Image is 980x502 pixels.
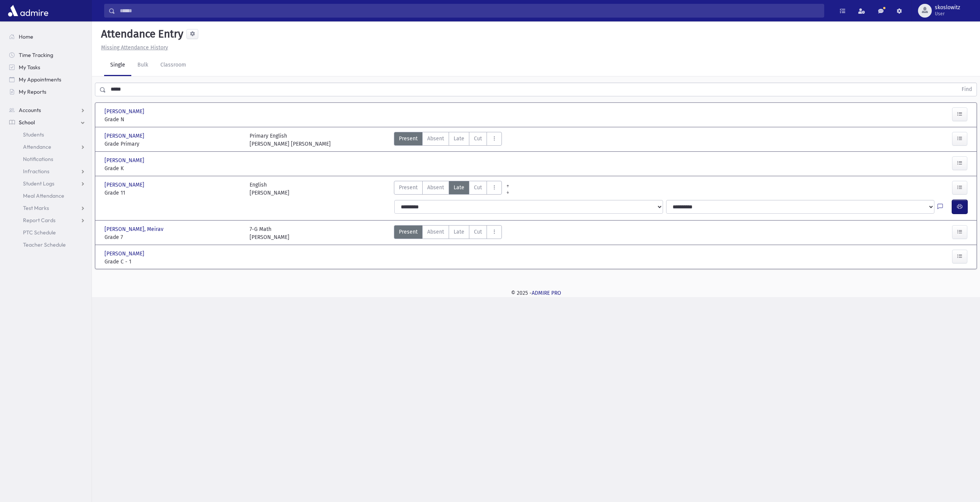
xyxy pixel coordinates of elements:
[3,31,91,43] a: Home
[957,83,977,96] button: Find
[23,180,54,187] span: Student Logs
[105,233,242,241] span: Grade 7
[19,33,33,40] span: Home
[427,228,444,236] span: Absent
[427,184,444,192] span: Absent
[101,44,168,51] u: Missing Attendance History
[394,132,502,148] div: AttTypes
[154,55,192,76] a: Classroom
[23,205,49,211] span: Test Marks
[3,239,91,251] a: Teacher Schedule
[454,135,464,143] span: Late
[105,225,165,233] span: [PERSON_NAME], Meirav
[3,153,91,165] a: Notifications
[399,135,418,143] span: Present
[394,225,502,241] div: AttTypes
[454,184,464,192] span: Late
[23,143,51,150] span: Attendance
[23,229,56,236] span: PTC Schedule
[3,49,91,61] a: Time Tracking
[23,241,66,248] span: Teacher Schedule
[935,11,960,17] span: User
[23,192,64,199] span: Meal Attendance
[115,4,824,18] input: Search
[3,190,91,202] a: Meal Attendance
[394,181,502,197] div: AttTypes
[935,5,960,11] span: skoslowitz
[19,107,41,114] span: Accounts
[105,132,146,140] span: [PERSON_NAME]
[19,88,46,95] span: My Reports
[3,116,91,128] a: School
[3,214,91,226] a: Report Cards
[3,86,91,98] a: My Reports
[19,119,35,126] span: School
[105,181,146,189] span: [PERSON_NAME]
[399,184,418,192] span: Present
[3,177,91,190] a: Student Logs
[399,228,418,236] span: Present
[23,217,56,224] span: Report Cards
[454,228,464,236] span: Late
[104,55,131,76] a: Single
[98,44,168,51] a: Missing Attendance History
[105,107,146,115] span: [PERSON_NAME]
[3,104,91,116] a: Accounts
[474,184,482,192] span: Cut
[3,73,91,86] a: My Appointments
[427,135,444,143] span: Absent
[98,28,183,41] h5: Attendance Entry
[23,168,49,175] span: Infractions
[3,165,91,177] a: Infractions
[3,61,91,73] a: My Tasks
[474,135,482,143] span: Cut
[105,115,242,123] span: Grade N
[3,128,91,141] a: Students
[19,64,40,71] span: My Tasks
[532,290,561,296] a: ADMIRE PRO
[23,156,53,162] span: Notifications
[474,228,482,236] span: Cut
[105,258,242,266] span: Grade C - 1
[23,131,44,138] span: Students
[6,3,50,18] img: AdmirePro
[250,225,289,241] div: 7-G Math [PERSON_NAME]
[250,132,331,148] div: Primary English [PERSON_NAME] [PERSON_NAME]
[104,289,968,297] div: © 2025 -
[3,202,91,214] a: Test Marks
[105,156,146,164] span: [PERSON_NAME]
[131,55,154,76] a: Bulk
[105,164,242,172] span: Grade K
[105,189,242,197] span: Grade 11
[250,181,289,197] div: English [PERSON_NAME]
[3,141,91,153] a: Attendance
[19,76,61,83] span: My Appointments
[19,52,53,58] span: Time Tracking
[105,140,242,148] span: Grade Primary
[105,250,146,258] span: [PERSON_NAME]
[3,226,91,239] a: PTC Schedule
